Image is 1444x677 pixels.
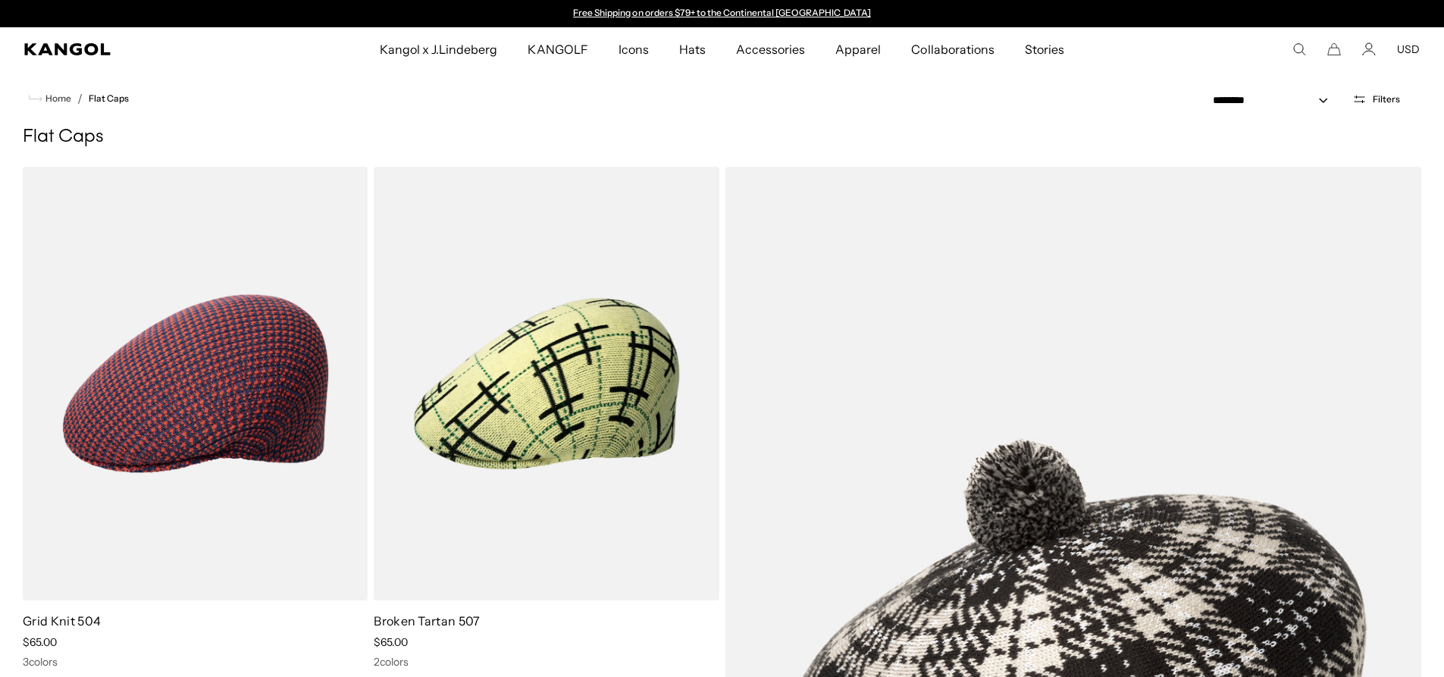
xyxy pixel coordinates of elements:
[619,27,649,71] span: Icons
[374,613,480,628] a: Broken Tartan 507
[573,7,871,18] a: Free Shipping on orders $79+ to the Continental [GEOGRAPHIC_DATA]
[1327,42,1341,56] button: Cart
[1373,94,1400,105] span: Filters
[380,27,498,71] span: Kangol x J.Lindeberg
[528,27,587,71] span: KANGOLF
[374,655,719,669] div: 2 colors
[664,27,721,71] a: Hats
[896,27,1009,71] a: Collaborations
[1362,42,1376,56] a: Account
[71,89,83,108] li: /
[512,27,603,71] a: KANGOLF
[835,27,881,71] span: Apparel
[23,126,1421,149] h1: Flat Caps
[566,8,879,20] div: Announcement
[911,27,994,71] span: Collaborations
[1397,42,1420,56] button: USD
[365,27,513,71] a: Kangol x J.Lindeberg
[374,167,719,600] img: Broken Tartan 507
[736,27,805,71] span: Accessories
[23,635,57,649] span: $65.00
[603,27,664,71] a: Icons
[1292,42,1306,56] summary: Search here
[42,93,71,104] span: Home
[23,655,368,669] div: 3 colors
[566,8,879,20] slideshow-component: Announcement bar
[721,27,820,71] a: Accessories
[23,613,101,628] a: Grid Knit 504
[820,27,896,71] a: Apparel
[679,27,706,71] span: Hats
[374,635,408,649] span: $65.00
[23,167,368,600] img: Grid Knit 504
[1025,27,1064,71] span: Stories
[1207,92,1343,108] select: Sort by: Featured
[1343,92,1409,106] button: Open filters
[566,8,879,20] div: 1 of 2
[89,93,129,104] a: Flat Caps
[1010,27,1079,71] a: Stories
[24,43,251,55] a: Kangol
[29,92,71,105] a: Home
